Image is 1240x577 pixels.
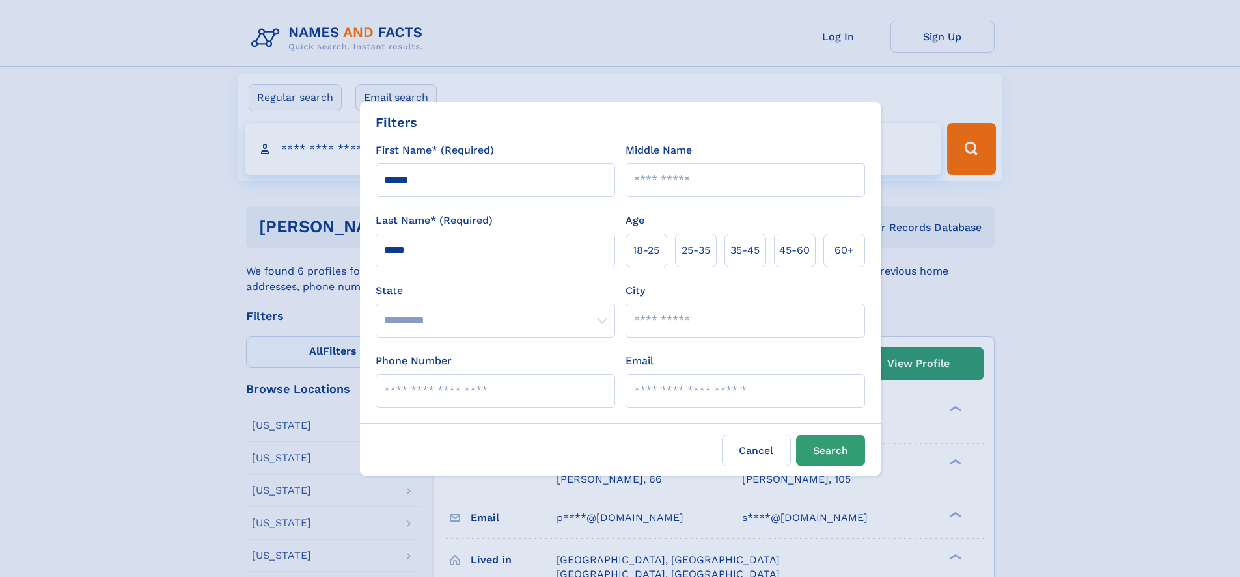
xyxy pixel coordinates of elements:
[626,353,654,369] label: Email
[779,243,810,258] span: 45‑60
[796,435,865,466] button: Search
[626,283,645,299] label: City
[376,283,615,299] label: State
[376,213,493,228] label: Last Name* (Required)
[626,213,644,228] label: Age
[376,142,494,158] label: First Name* (Required)
[834,243,854,258] span: 60+
[682,243,710,258] span: 25‑35
[722,435,791,466] label: Cancel
[376,353,452,369] label: Phone Number
[376,113,417,132] div: Filters
[626,142,692,158] label: Middle Name
[730,243,760,258] span: 35‑45
[633,243,659,258] span: 18‑25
